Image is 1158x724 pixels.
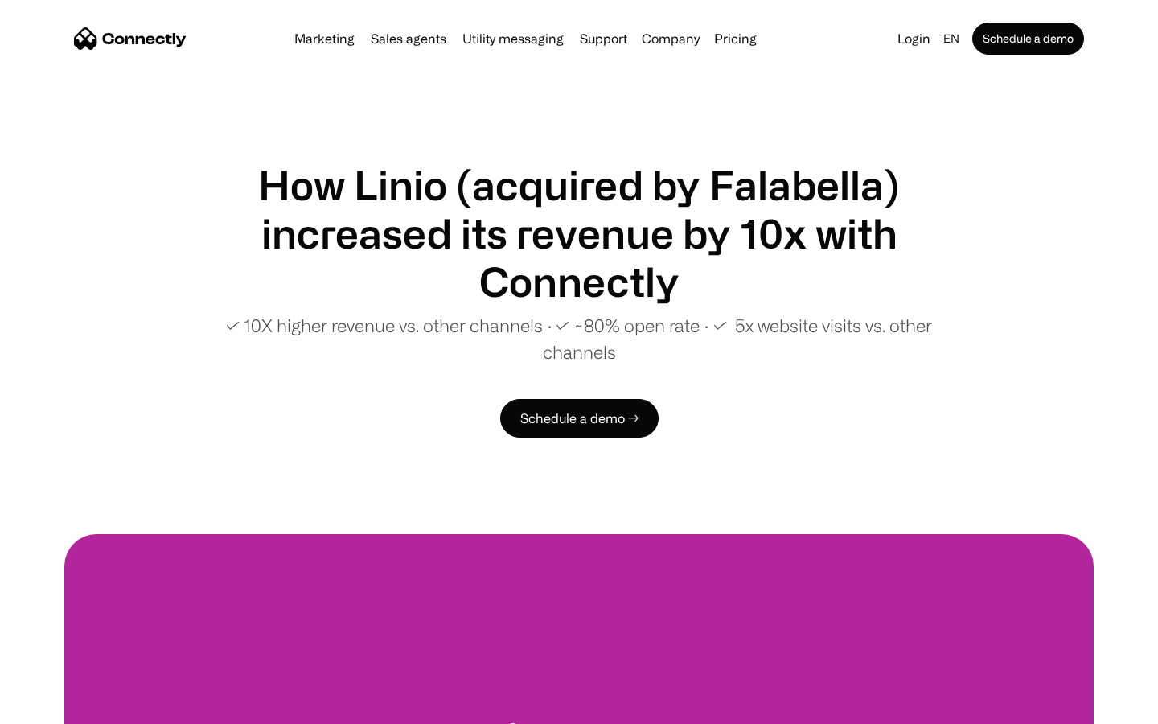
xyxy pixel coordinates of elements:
[891,27,937,50] a: Login
[573,32,634,45] a: Support
[16,694,96,718] aside: Language selected: English
[364,32,453,45] a: Sales agents
[943,27,959,50] div: en
[642,27,700,50] div: Company
[456,32,570,45] a: Utility messaging
[972,23,1084,55] a: Schedule a demo
[500,399,659,438] a: Schedule a demo →
[193,161,965,306] h1: How Linio (acquired by Falabella) increased its revenue by 10x with Connectly
[708,32,763,45] a: Pricing
[288,32,361,45] a: Marketing
[193,312,965,365] p: ✓ 10X higher revenue vs. other channels ∙ ✓ ~80% open rate ∙ ✓ 5x website visits vs. other channels
[32,696,96,718] ul: Language list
